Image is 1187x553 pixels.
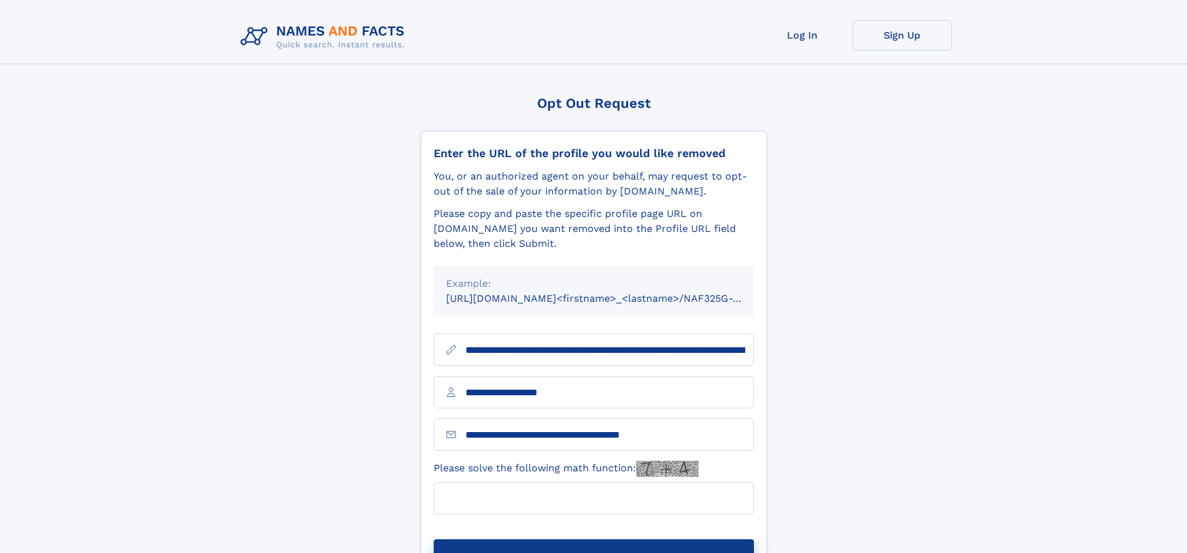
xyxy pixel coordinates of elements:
[446,292,778,304] small: [URL][DOMAIN_NAME]<firstname>_<lastname>/NAF325G-xxxxxxxx
[434,169,754,199] div: You, or an authorized agent on your behalf, may request to opt-out of the sale of your informatio...
[421,95,767,111] div: Opt Out Request
[753,20,852,50] a: Log In
[434,206,754,251] div: Please copy and paste the specific profile page URL on [DOMAIN_NAME] you want removed into the Pr...
[446,276,741,291] div: Example:
[852,20,952,50] a: Sign Up
[236,20,415,54] img: Logo Names and Facts
[434,147,754,160] div: Enter the URL of the profile you would like removed
[434,461,698,477] label: Please solve the following math function:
